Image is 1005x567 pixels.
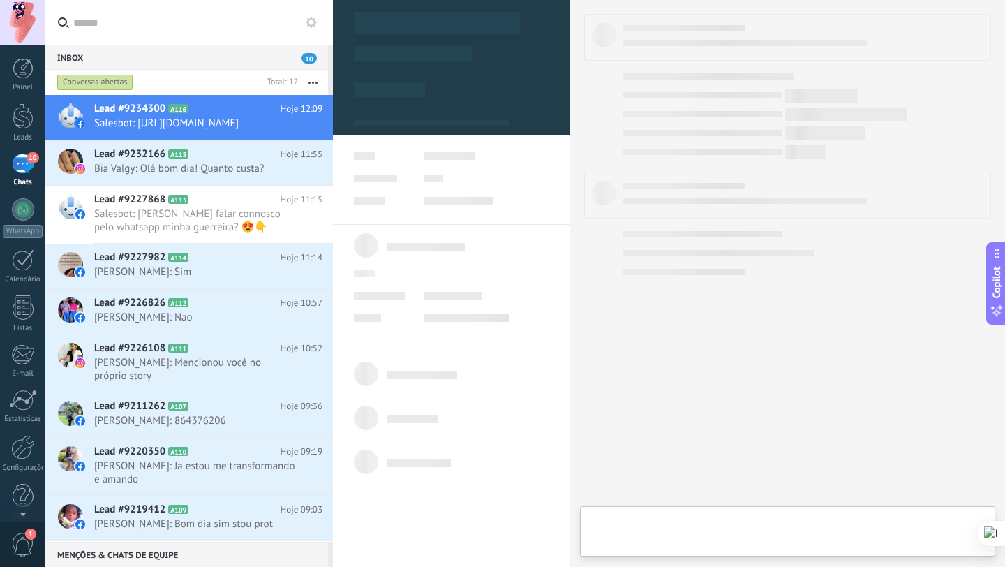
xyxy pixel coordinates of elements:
span: Salesbot: [PERSON_NAME] falar connosco pelo whatsapp minha guerreira? 😍👇 [94,207,296,234]
img: facebook-sm.svg [75,416,85,426]
a: Lead #9234300 A116 Hoje 12:09 Salesbot: [URL][DOMAIN_NAME] [45,95,333,140]
span: Lead #9220350 [94,445,165,459]
span: [PERSON_NAME]: Bom dia sim stou prot [94,517,296,531]
span: Lead #9226108 [94,341,165,355]
div: Listas [3,324,43,333]
div: Chats [3,178,43,187]
div: Inbox [45,45,328,70]
span: [PERSON_NAME]: Nao [94,311,296,324]
img: facebook-sm.svg [75,313,85,323]
span: A112 [168,298,188,307]
span: A115 [168,149,188,159]
span: Lead #9234300 [94,102,165,116]
div: Configurações [3,464,43,473]
span: Salesbot: [URL][DOMAIN_NAME] [94,117,296,130]
span: Lead #9227982 [94,251,165,265]
div: Leads [3,133,43,142]
span: Hoje 11:15 [281,193,322,207]
span: Hoje 12:09 [281,102,322,116]
a: Lead #9226108 A111 Hoje 10:52 [PERSON_NAME]: Mencionou você no próprio story [45,334,333,392]
img: facebook-sm.svg [75,520,85,529]
div: Calendário [3,275,43,284]
a: Lead #9232166 A115 Hoje 11:55 Bia Valgy: Olá bom dia! Quanto custa? [45,140,333,185]
img: facebook-sm.svg [75,209,85,219]
div: WhatsApp [3,225,43,238]
a: Lead #9219412 A109 Hoje 09:03 [PERSON_NAME]: Bom dia sim stou prot [45,496,333,540]
span: [PERSON_NAME]: Sim [94,265,296,279]
div: Painel [3,83,43,92]
a: Lead #9227868 A113 Hoje 11:15 Salesbot: [PERSON_NAME] falar connosco pelo whatsapp minha guerreir... [45,186,333,243]
img: instagram.svg [75,358,85,368]
img: facebook-sm.svg [75,119,85,128]
a: Lead #9211262 A107 Hoje 09:36 [PERSON_NAME]: 864376206 [45,392,333,437]
img: facebook-sm.svg [75,462,85,471]
a: Lead #9220350 A110 Hoje 09:19 [PERSON_NAME]: Ja estou me transformando e amando [45,438,333,495]
img: instagram.svg [75,164,85,174]
span: Hoje 11:14 [281,251,322,265]
span: A113 [168,195,188,204]
span: Bia Valgy: Olá bom dia! Quanto custa? [94,162,296,175]
span: [PERSON_NAME]: Ja estou me transformando e amando [94,459,296,486]
span: Hoje 09:19 [281,445,322,459]
div: Total: 12 [262,75,298,89]
span: A107 [168,402,188,411]
a: Lead #9226826 A112 Hoje 10:57 [PERSON_NAME]: Nao [45,289,333,334]
span: Lead #9211262 [94,399,165,413]
span: Lead #9227868 [94,193,165,207]
span: [PERSON_NAME]: 864376206 [94,414,296,427]
span: A109 [168,505,188,514]
span: Hoje 11:55 [281,147,322,161]
span: Lead #9232166 [94,147,165,161]
a: Lead #9227982 A114 Hoje 11:14 [PERSON_NAME]: Sim [45,244,333,288]
span: Hoje 10:57 [281,296,322,310]
span: 10 [27,152,38,163]
img: facebook-sm.svg [75,267,85,277]
span: [PERSON_NAME]: Mencionou você no próprio story [94,356,296,383]
span: 1 [25,529,36,540]
span: Hoje 09:36 [281,399,322,413]
div: Conversas abertas [57,74,133,91]
span: A111 [168,344,188,353]
span: A116 [168,104,188,113]
span: A114 [168,253,188,262]
span: Copilot [990,267,1004,299]
span: Hoje 09:03 [281,503,322,517]
span: Lead #9226826 [94,296,165,310]
button: Mais [298,70,328,95]
span: A110 [168,447,188,456]
span: Hoje 10:52 [281,341,322,355]
span: 10 [301,53,317,64]
div: E-mail [3,369,43,378]
div: Estatísticas [3,415,43,424]
span: Lead #9219412 [94,503,165,517]
div: Menções & Chats de equipe [45,542,328,567]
